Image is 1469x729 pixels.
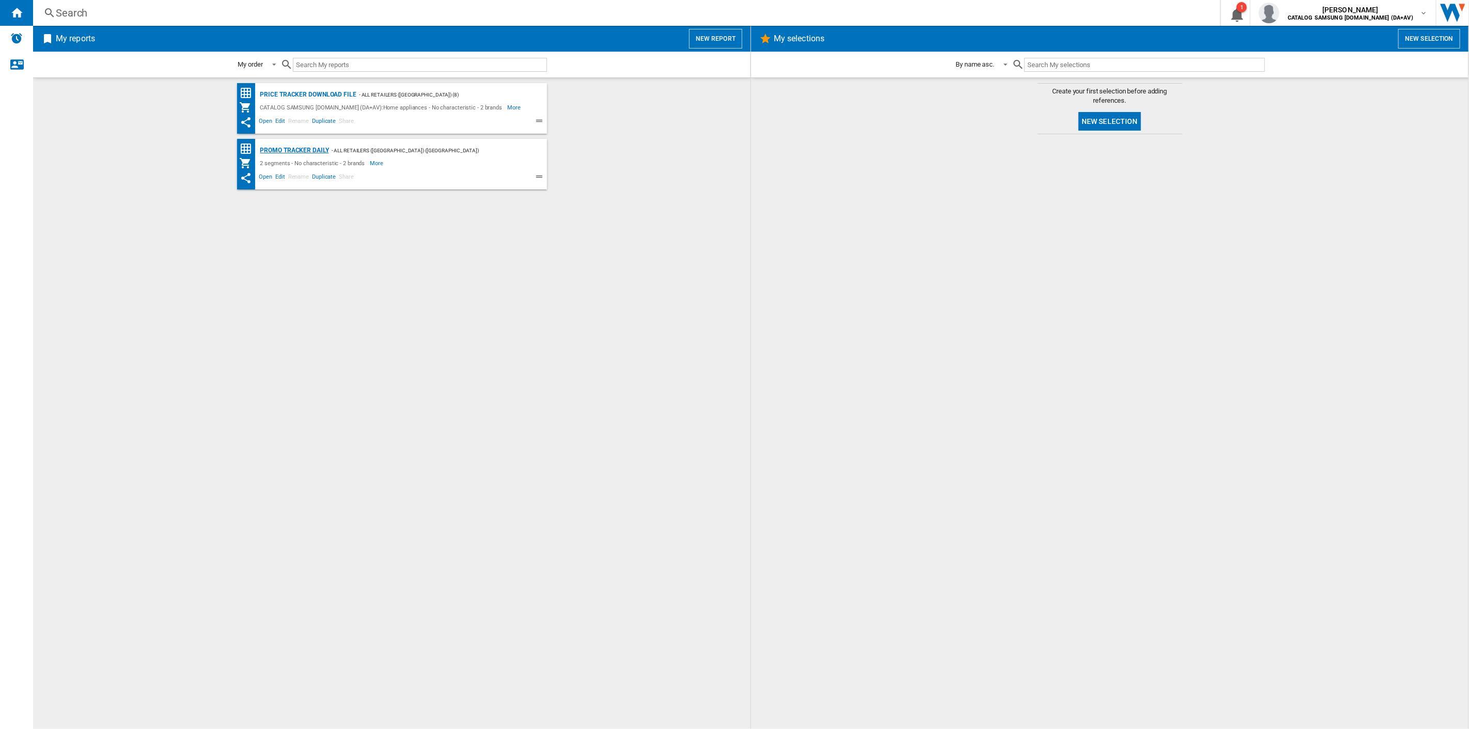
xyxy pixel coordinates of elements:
[258,172,274,184] span: Open
[258,157,370,169] div: 2 segments - No characteristic - 2 brands
[258,144,329,157] div: Promo Tracker Daily
[310,116,337,129] span: Duplicate
[287,172,310,184] span: Rename
[258,101,508,114] div: CATALOG SAMSUNG [DOMAIN_NAME] (DA+AV):Home appliances - No characteristic - 2 brands
[240,116,252,129] ng-md-icon: This report has been shared with you
[310,172,337,184] span: Duplicate
[240,142,258,155] div: Price Matrix
[689,29,742,49] button: New report
[274,172,287,184] span: Edit
[54,29,97,49] h2: My reports
[507,101,522,114] span: More
[1079,112,1141,131] button: New selection
[274,116,287,129] span: Edit
[1288,14,1413,21] b: CATALOG SAMSUNG [DOMAIN_NAME] (DA+AV)
[258,116,274,129] span: Open
[240,101,258,114] div: My Assortment
[356,88,526,101] div: - All Retailers ([GEOGRAPHIC_DATA]) (8)
[1398,29,1460,49] button: New selection
[240,87,258,100] div: Price Matrix
[1259,3,1279,23] img: profile.jpg
[56,6,1193,20] div: Search
[1288,5,1413,15] span: [PERSON_NAME]
[370,157,385,169] span: More
[337,172,355,184] span: Share
[293,58,547,72] input: Search My reports
[240,172,252,184] ng-md-icon: This report has been shared with you
[240,157,258,169] div: My Assortment
[1237,2,1247,12] div: 1
[287,116,310,129] span: Rename
[258,88,356,101] div: Price Tracker Download File
[1024,58,1264,72] input: Search My selections
[337,116,355,129] span: Share
[10,32,23,44] img: alerts-logo.svg
[1038,87,1182,105] span: Create your first selection before adding references.
[329,144,526,157] div: - All Retailers ([GEOGRAPHIC_DATA]) ([GEOGRAPHIC_DATA]) ([GEOGRAPHIC_DATA]) (23)
[238,60,263,68] div: My order
[772,29,826,49] h2: My selections
[956,60,995,68] div: By name asc.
